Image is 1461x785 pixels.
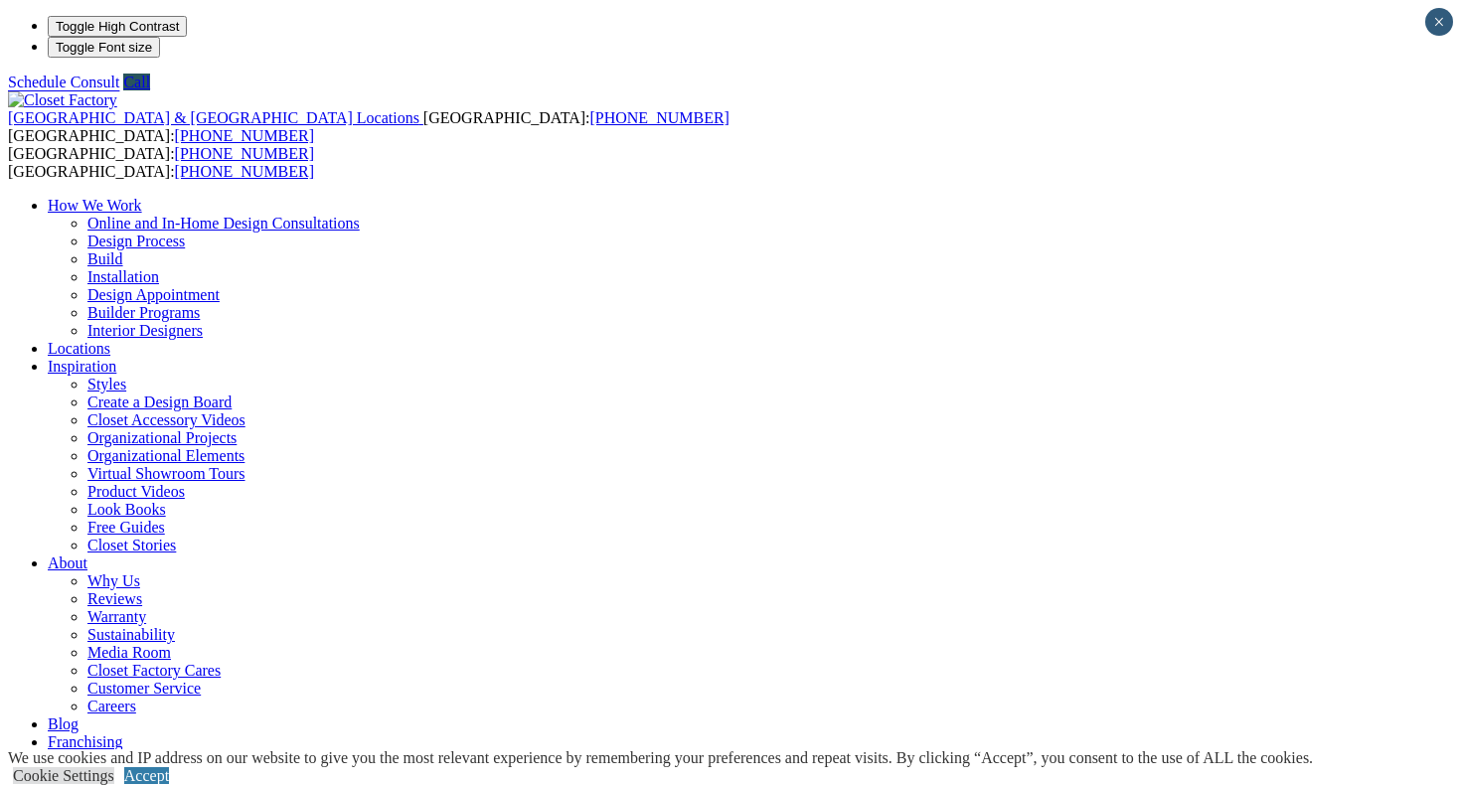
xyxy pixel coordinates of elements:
a: [PHONE_NUMBER] [589,109,729,126]
a: Media Room [87,644,171,661]
a: Installation [87,268,159,285]
a: Blog [48,715,79,732]
a: Online and In-Home Design Consultations [87,215,360,232]
a: [PHONE_NUMBER] [175,163,314,180]
a: Product Videos [87,483,185,500]
a: Inspiration [48,358,116,375]
a: Design Appointment [87,286,220,303]
a: Builder Programs [87,304,200,321]
a: Schedule Consult [8,74,119,90]
span: Toggle High Contrast [56,19,179,34]
a: Organizational Projects [87,429,237,446]
a: Styles [87,376,126,392]
a: Build [87,250,123,267]
a: Closet Accessory Videos [87,411,245,428]
a: [PHONE_NUMBER] [175,145,314,162]
a: Closet Factory Cares [87,662,221,679]
span: [GEOGRAPHIC_DATA]: [GEOGRAPHIC_DATA]: [8,109,730,144]
a: Why Us [87,572,140,589]
a: Virtual Showroom Tours [87,465,245,482]
a: Warranty [87,608,146,625]
a: [PHONE_NUMBER] [175,127,314,144]
span: [GEOGRAPHIC_DATA] & [GEOGRAPHIC_DATA] Locations [8,109,419,126]
a: Cookie Settings [13,767,114,784]
a: Locations [48,340,110,357]
div: We use cookies and IP address on our website to give you the most relevant experience by remember... [8,749,1313,767]
a: Interior Designers [87,322,203,339]
a: Accept [124,767,169,784]
a: Careers [87,698,136,714]
a: About [48,554,87,571]
a: Design Process [87,233,185,249]
a: Reviews [87,590,142,607]
a: Call [123,74,150,90]
a: Create a Design Board [87,393,232,410]
a: Sustainability [87,626,175,643]
span: Toggle Font size [56,40,152,55]
a: Look Books [87,501,166,518]
a: [GEOGRAPHIC_DATA] & [GEOGRAPHIC_DATA] Locations [8,109,423,126]
a: Franchising [48,733,123,750]
a: Free Guides [87,519,165,536]
img: Closet Factory [8,91,117,109]
a: How We Work [48,197,142,214]
a: Organizational Elements [87,447,244,464]
button: Toggle Font size [48,37,160,58]
a: Closet Stories [87,537,176,553]
button: Toggle High Contrast [48,16,187,37]
span: [GEOGRAPHIC_DATA]: [GEOGRAPHIC_DATA]: [8,145,314,180]
a: Customer Service [87,680,201,697]
button: Close [1425,8,1453,36]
